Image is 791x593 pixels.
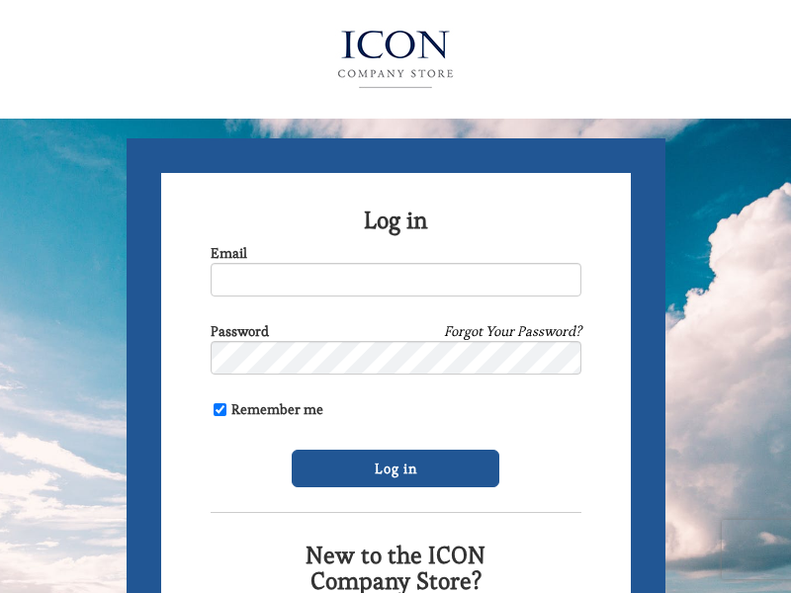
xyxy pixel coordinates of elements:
[444,321,581,341] a: Forgot Your Password?
[211,321,269,341] label: Password
[211,399,323,419] label: Remember me
[214,403,226,416] input: Remember me
[211,243,247,263] label: Email
[211,208,581,233] h2: Log in
[292,450,499,487] input: Log in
